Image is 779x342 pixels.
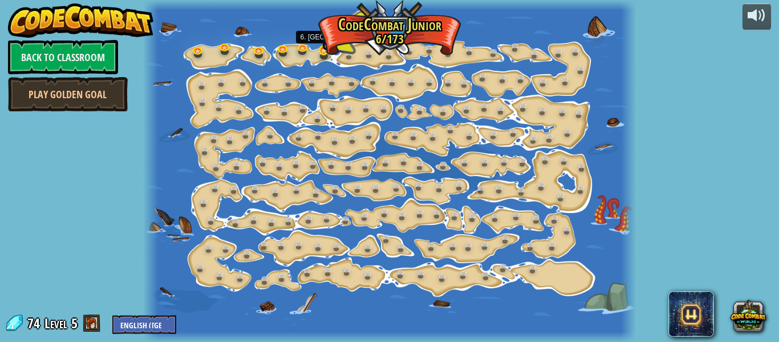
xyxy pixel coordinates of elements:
[8,77,128,111] a: Play Golden Goal
[27,314,43,332] span: 74
[71,314,78,332] span: 5
[44,314,67,333] span: Level
[8,3,154,38] img: CodeCombat - Learn how to code by playing a game
[8,40,118,74] a: Back to Classroom
[743,3,771,30] button: Adjust volume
